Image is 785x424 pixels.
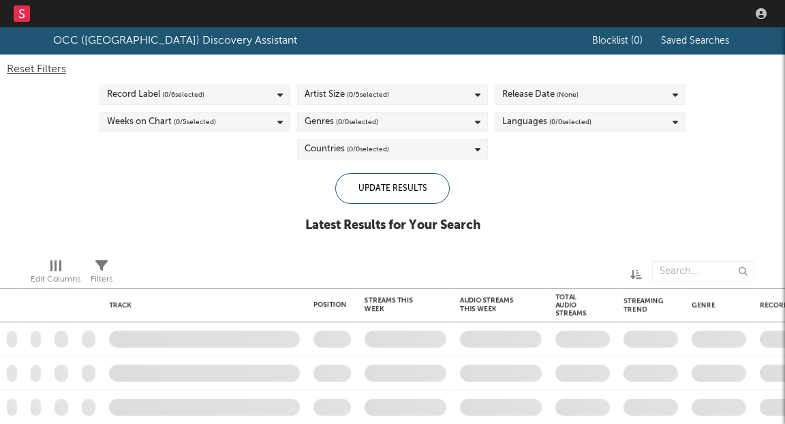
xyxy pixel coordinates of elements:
div: Countries [305,141,389,157]
div: Edit Columns [31,271,80,288]
span: Blocklist [592,36,643,46]
div: Track [109,301,293,309]
span: ( 0 / 5 selected) [347,87,389,103]
div: Edit Columns [31,254,80,294]
span: ( 0 / 5 selected) [174,114,216,130]
div: Weeks on Chart [107,114,216,130]
div: Filters [91,254,112,294]
div: Record Label [107,87,204,103]
div: Update Results [335,173,450,204]
div: Streaming Trend [624,297,671,314]
div: Release Date [502,87,579,103]
span: ( 0 ) [631,36,643,46]
div: Genres [305,114,378,130]
div: Latest Results for Your Search [305,217,480,234]
div: Artist Size [305,87,389,103]
span: ( 0 / 0 selected) [347,141,389,157]
div: Reset Filters [7,61,778,78]
div: OCC ([GEOGRAPHIC_DATA]) Discovery Assistant [53,33,297,49]
div: Genre [692,301,739,309]
button: Saved Searches [657,35,732,46]
div: Languages [502,114,591,130]
div: Total Audio Streams [555,293,589,318]
div: Position [313,301,346,309]
span: ( 0 / 0 selected) [549,114,591,130]
div: Streams This Week [365,297,426,313]
span: Saved Searches [661,36,732,46]
input: Search... [652,261,754,282]
span: ( 0 / 6 selected) [162,87,204,103]
span: (None) [557,87,579,103]
div: Audio Streams This Week [460,297,521,313]
span: ( 0 / 0 selected) [336,114,378,130]
div: Filters [91,271,112,288]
